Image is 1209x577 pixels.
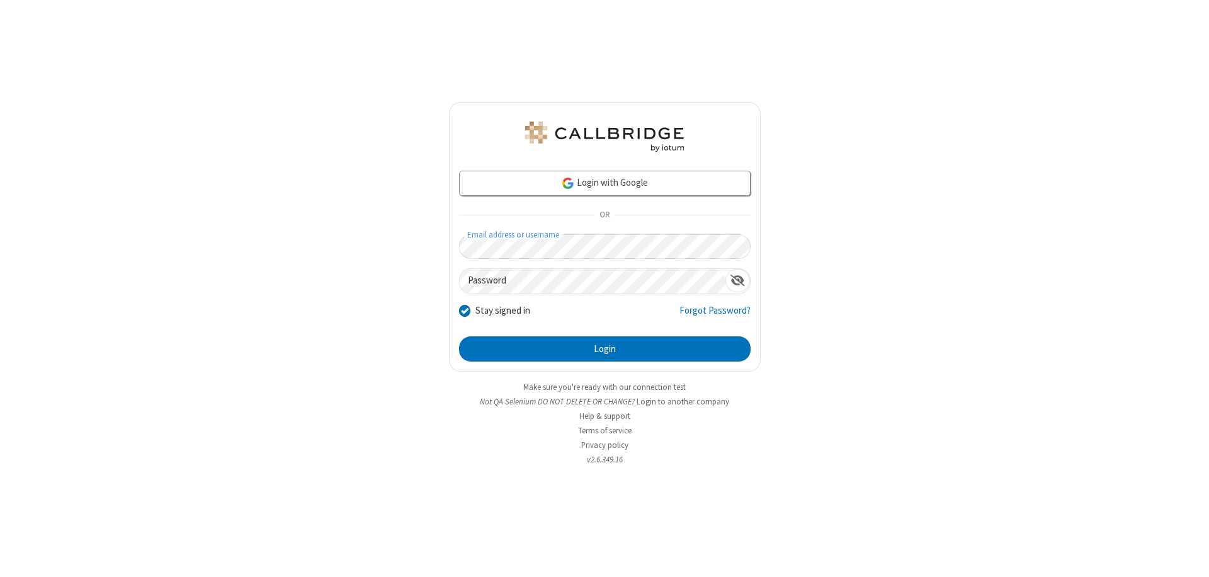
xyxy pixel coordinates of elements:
a: Privacy policy [581,440,628,450]
a: Make sure you're ready with our connection test [523,382,686,392]
a: Login with Google [459,171,751,196]
a: Forgot Password? [679,304,751,328]
input: Email address or username [459,234,751,259]
a: Terms of service [578,425,632,436]
input: Password [460,269,725,294]
a: Help & support [579,411,630,421]
label: Stay signed in [475,304,530,318]
button: Login to another company [637,396,729,408]
div: Show password [725,269,750,292]
span: OR [594,207,615,224]
li: Not QA Selenium DO NOT DELETE OR CHANGE? [449,396,761,408]
li: v2.6.349.16 [449,454,761,466]
button: Login [459,336,751,362]
img: QA Selenium DO NOT DELETE OR CHANGE [523,122,686,152]
img: google-icon.png [561,176,575,190]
